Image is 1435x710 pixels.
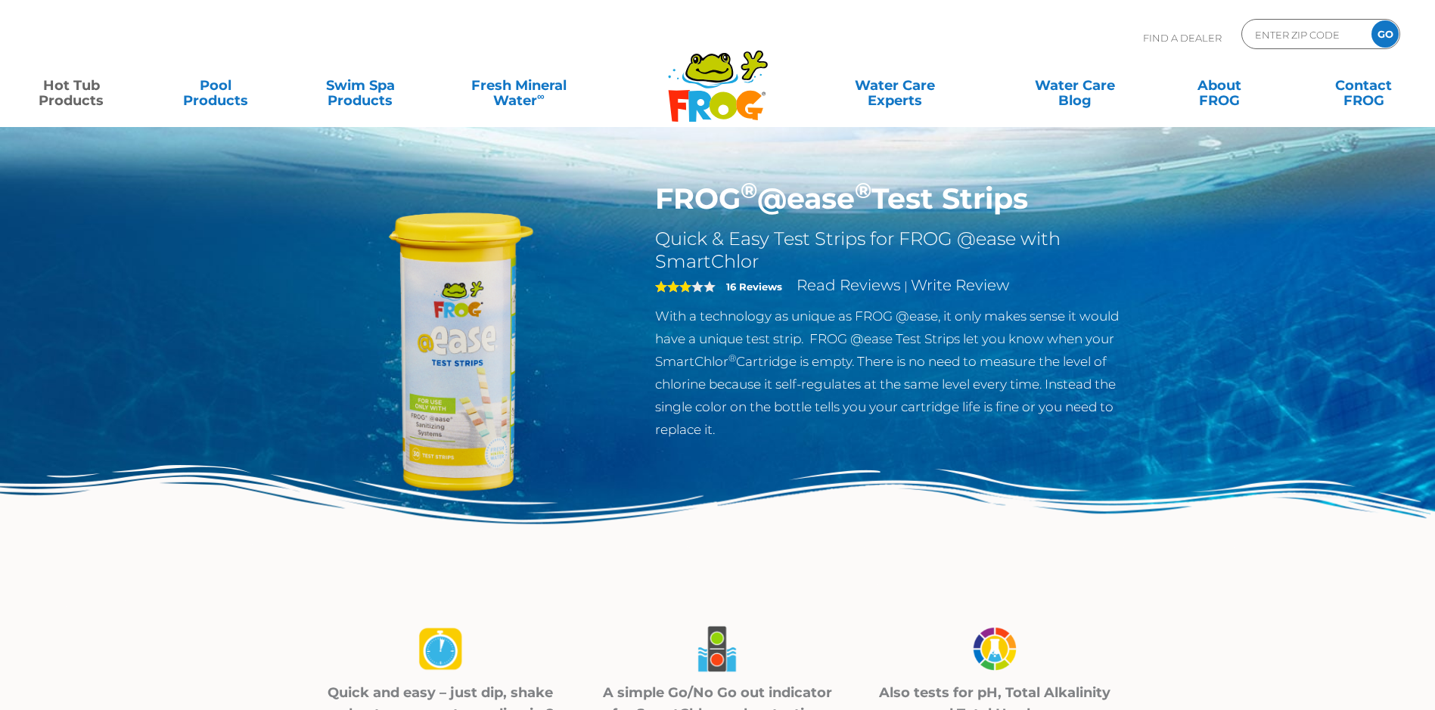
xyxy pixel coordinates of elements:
[1163,70,1275,101] a: AboutFROG
[728,352,736,364] sup: ®
[691,622,744,676] img: FROG @ease test strips-02
[911,276,1009,294] a: Write Review
[1143,19,1222,57] p: Find A Dealer
[968,622,1021,676] img: FROG @ease test strips-03
[15,70,128,101] a: Hot TubProducts
[160,70,272,101] a: PoolProducts
[804,70,986,101] a: Water CareExperts
[726,281,782,293] strong: 16 Reviews
[414,622,467,676] img: FROG @ease test strips-01
[1371,20,1399,48] input: GO
[287,181,633,528] img: FROG-@ease-TS-Bottle.png
[655,305,1149,441] p: With a technology as unique as FROG @ease, it only makes sense it would have a unique test strip....
[655,281,691,293] span: 3
[855,177,871,203] sup: ®
[655,228,1149,273] h2: Quick & Easy Test Strips for FROG @ease with SmartChlor
[304,70,417,101] a: Swim SpaProducts
[1018,70,1131,101] a: Water CareBlog
[904,279,908,293] span: |
[797,276,901,294] a: Read Reviews
[655,181,1149,216] h1: FROG @ease Test Strips
[449,70,589,101] a: Fresh MineralWater∞
[741,177,757,203] sup: ®
[1307,70,1420,101] a: ContactFROG
[660,30,776,122] img: Frog Products Logo
[537,90,545,102] sup: ∞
